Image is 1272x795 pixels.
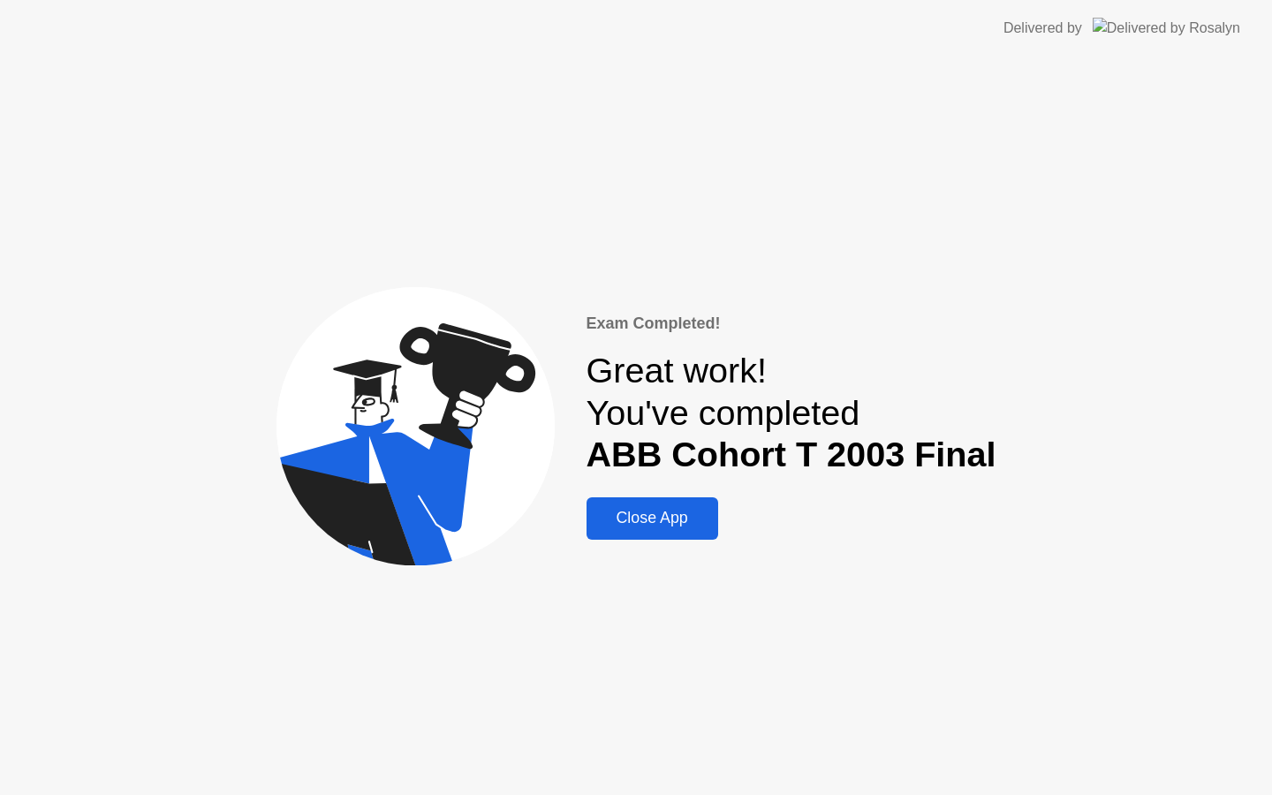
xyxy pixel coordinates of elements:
div: Delivered by [1003,18,1082,39]
b: ABB Cohort T 2003 Final [587,435,996,473]
div: Great work! You've completed [587,350,996,476]
div: Exam Completed! [587,312,996,336]
img: Delivered by Rosalyn [1093,18,1240,38]
button: Close App [587,497,718,540]
div: Close App [592,509,713,527]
